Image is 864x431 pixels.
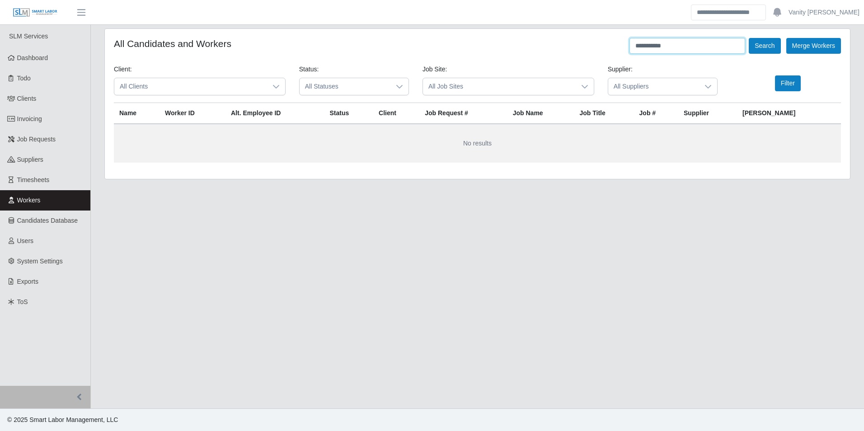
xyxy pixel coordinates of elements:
[419,103,507,124] th: Job Request #
[789,8,859,17] a: Vanity [PERSON_NAME]
[691,5,766,20] input: Search
[737,103,841,124] th: [PERSON_NAME]
[114,78,267,95] span: All Clients
[608,78,699,95] span: All Suppliers
[17,95,37,102] span: Clients
[324,103,374,124] th: Status
[13,8,58,18] img: SLM Logo
[17,156,43,163] span: Suppliers
[786,38,841,54] button: Merge Workers
[17,115,42,122] span: Invoicing
[114,38,231,49] h4: All Candidates and Workers
[423,65,447,74] label: Job Site:
[423,78,576,95] span: All Job Sites
[775,75,801,91] button: Filter
[17,278,38,285] span: Exports
[574,103,634,124] th: Job Title
[507,103,574,124] th: Job Name
[17,197,41,204] span: Workers
[114,103,160,124] th: Name
[160,103,225,124] th: Worker ID
[17,258,63,265] span: System Settings
[17,54,48,61] span: Dashboard
[634,103,678,124] th: Job #
[373,103,419,124] th: Client
[114,124,841,163] td: No results
[608,65,633,74] label: Supplier:
[299,65,319,74] label: Status:
[749,38,780,54] button: Search
[17,217,78,224] span: Candidates Database
[17,176,50,183] span: Timesheets
[17,136,56,143] span: Job Requests
[114,65,132,74] label: Client:
[225,103,324,124] th: Alt. Employee ID
[17,75,31,82] span: Todo
[7,416,118,423] span: © 2025 Smart Labor Management, LLC
[9,33,48,40] span: SLM Services
[17,237,34,244] span: Users
[17,298,28,305] span: ToS
[300,78,390,95] span: All Statuses
[678,103,737,124] th: Supplier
